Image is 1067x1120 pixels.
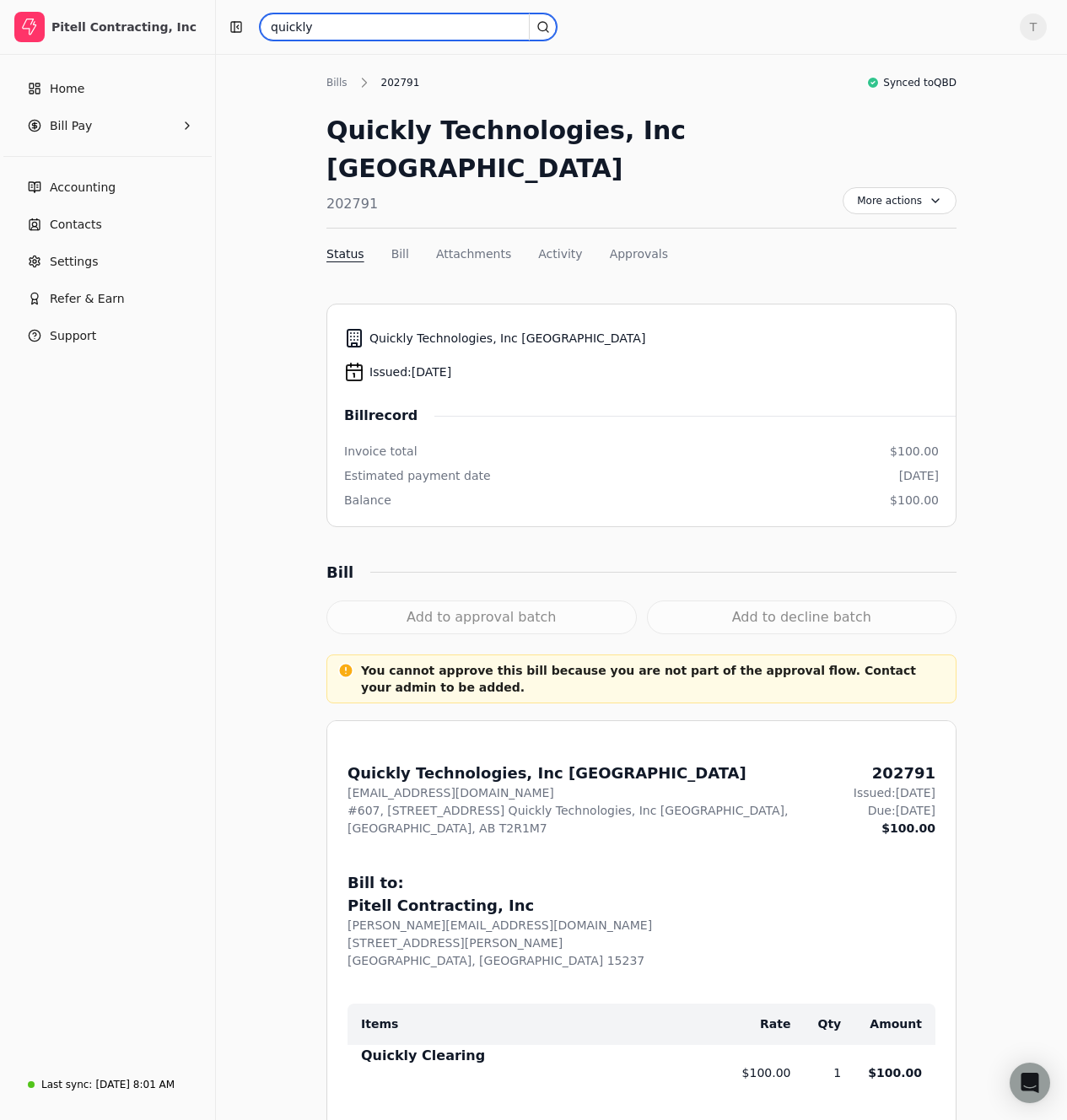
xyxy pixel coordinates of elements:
[854,762,935,784] div: 202791
[348,871,935,894] div: Bill to:
[7,207,208,241] a: Contacts
[326,561,370,584] div: Bill
[326,111,843,187] div: Quickly Technologies, Inc [GEOGRAPHIC_DATA]
[50,216,102,234] span: Contacts
[610,245,668,263] button: Approvals
[260,13,557,40] input: Search
[348,802,788,820] div: #607, [STREET_ADDRESS] Quickly Technologies, Inc [GEOGRAPHIC_DATA],
[890,443,939,460] div: $100.00
[7,319,208,353] button: Support
[883,75,957,90] span: Synced to QBD
[369,363,451,381] span: Issued: [DATE]
[348,762,788,784] div: Quickly Technologies, Inc [GEOGRAPHIC_DATA]
[326,75,356,90] div: Bills
[50,327,96,345] span: Support
[50,290,125,308] span: Refer & Earn
[348,784,788,802] div: [EMAIL_ADDRESS][DOMAIN_NAME]
[841,1045,935,1101] td: $100.00
[50,179,116,197] span: Accounting
[326,194,843,214] div: 202791
[348,820,788,837] div: [GEOGRAPHIC_DATA], AB T2R1M7
[95,1077,175,1092] div: [DATE] 8:01 AM
[715,1045,791,1101] td: $100.00
[373,75,428,90] div: 202791
[7,282,208,315] button: Refer & Earn
[348,1004,715,1045] th: Items
[854,802,935,820] div: Due: [DATE]
[899,467,939,485] div: [DATE]
[50,80,84,98] span: Home
[7,72,208,105] a: Home
[344,443,418,460] div: Invoice total
[51,19,201,35] div: Pitell Contracting, Inc
[344,492,391,509] div: Balance
[361,1046,715,1073] div: Quickly Clearing
[841,1004,935,1045] th: Amount
[326,74,428,91] nav: Breadcrumb
[791,1004,842,1045] th: Qty
[348,894,935,917] div: Pitell Contracting, Inc
[854,784,935,802] div: Issued: [DATE]
[348,934,935,952] div: [STREET_ADDRESS][PERSON_NAME]
[391,245,409,263] button: Bill
[890,492,939,509] div: $100.00
[50,117,92,135] span: Bill Pay
[7,109,208,143] button: Bill Pay
[344,406,434,426] span: Bill record
[1010,1063,1050,1103] div: Open Intercom Messenger
[791,1045,842,1101] td: 1
[50,253,98,271] span: Settings
[348,917,935,934] div: [PERSON_NAME][EMAIL_ADDRESS][DOMAIN_NAME]
[41,1077,92,1092] div: Last sync:
[7,245,208,278] a: Settings
[7,170,208,204] a: Accounting
[344,467,491,485] div: Estimated payment date
[843,187,957,214] button: More actions
[538,245,582,263] button: Activity
[348,952,935,970] div: [GEOGRAPHIC_DATA], [GEOGRAPHIC_DATA] 15237
[1020,13,1047,40] button: T
[715,1004,791,1045] th: Rate
[7,1069,208,1100] a: Last sync:[DATE] 8:01 AM
[436,245,511,263] button: Attachments
[369,330,645,347] span: Quickly Technologies, Inc [GEOGRAPHIC_DATA]
[854,820,935,837] div: $100.00
[361,662,922,696] p: You cannot approve this bill because you are not part of the approval flow. Contact your admin to...
[326,245,364,263] button: Status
